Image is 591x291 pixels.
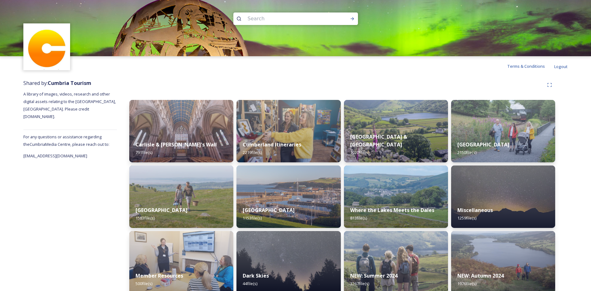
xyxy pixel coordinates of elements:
span: 44 file(s) [243,281,257,286]
strong: Dark Skies [243,272,269,279]
strong: Where the Lakes Meets the Dales [350,207,434,214]
img: Attract%2520and%2520Disperse%2520%28274%2520of%25201364%29.jpg [344,165,448,228]
strong: [GEOGRAPHIC_DATA] [457,141,509,148]
strong: [GEOGRAPHIC_DATA] [136,207,188,214]
strong: NEW: Summer 2024 [350,272,398,279]
span: Logout [554,64,568,69]
a: Terms & Conditions [507,62,554,70]
span: 1583 file(s) [136,215,155,221]
img: Whitehaven-283.jpg [236,165,341,228]
span: 813 file(s) [350,215,367,221]
img: Hartsop-222.jpg [344,100,448,162]
strong: NEW: Autumn 2024 [457,272,504,279]
img: PM204584.jpg [451,100,555,162]
strong: Miscellaneous [457,207,493,214]
strong: Carlisle & [PERSON_NAME]'s Wall [136,141,217,148]
strong: Member Resources [136,272,183,279]
strong: Cumbria Tourism [48,80,91,86]
span: 1259 file(s) [457,215,476,221]
strong: Cumberland Itineraries [243,141,301,148]
img: Carlisle-couple-176.jpg [129,100,233,162]
span: 2150 file(s) [457,150,476,155]
img: 8ef860cd-d990-4a0f-92be-bf1f23904a73.jpg [236,100,341,162]
span: Shared by: [23,80,91,86]
input: Search [245,12,330,26]
span: 1020 file(s) [350,150,369,155]
span: 2219 file(s) [243,150,262,155]
img: Blea%2520Tarn%2520Star-Lapse%2520Loop.jpg [451,165,555,228]
img: Grange-over-sands-rail-250.jpg [129,165,233,228]
span: Terms & Conditions [507,63,545,69]
span: 500 file(s) [136,281,152,286]
span: 791 file(s) [136,150,152,155]
img: images.jpg [24,24,69,70]
span: A library of images, videos, research and other digital assets relating to the [GEOGRAPHIC_DATA],... [23,91,117,119]
span: 1976 file(s) [457,281,476,286]
span: [EMAIL_ADDRESS][DOMAIN_NAME] [23,153,87,159]
span: For any questions or assistance regarding the Cumbria Media Centre, please reach out to: [23,134,109,147]
span: 3267 file(s) [350,281,369,286]
strong: [GEOGRAPHIC_DATA] [243,207,295,214]
span: 1153 file(s) [243,215,262,221]
strong: [GEOGRAPHIC_DATA] & [GEOGRAPHIC_DATA] [350,133,407,148]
